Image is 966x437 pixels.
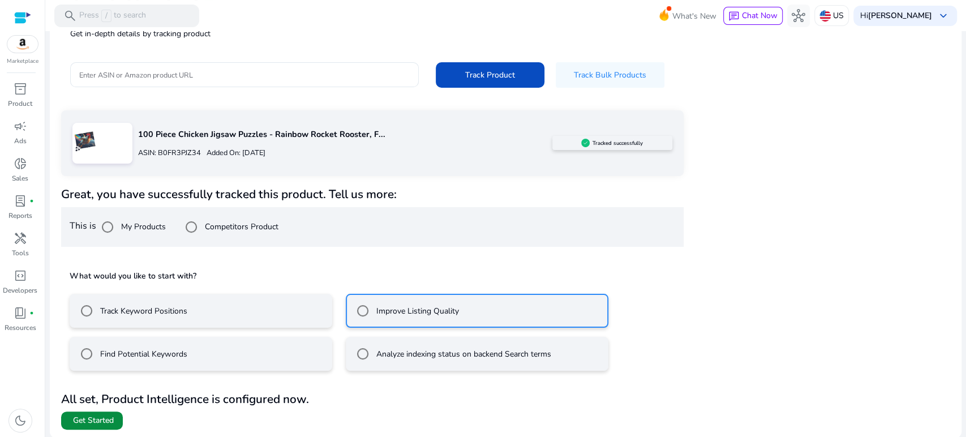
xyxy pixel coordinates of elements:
p: 100 Piece Chicken Jigsaw Puzzles - Rainbow Rocket Rooster, F... [138,128,552,141]
span: search [63,9,77,23]
p: Product [8,98,32,109]
p: Resources [5,323,36,333]
label: Improve Listing Quality [374,305,459,317]
button: Track Bulk Products [556,62,664,88]
span: campaign [14,119,27,133]
p: Sales [12,173,28,183]
span: lab_profile [14,194,27,208]
span: Track Product [465,69,515,81]
img: us.svg [819,10,831,22]
p: ASIN: B0FR3PJZ34 [138,148,201,158]
span: book_4 [14,306,27,320]
p: Get in-depth details by tracking product [70,28,941,40]
span: hub [792,9,805,23]
span: Get Started [73,415,114,426]
b: All set, Product Intelligence is configured now. [61,391,309,407]
img: amazon.svg [7,36,38,53]
img: sellerapp_active [581,139,590,147]
span: Track Bulk Products [574,69,646,81]
label: Analyze indexing status on backend Search terms [374,348,551,360]
span: dark_mode [14,414,27,427]
label: Competitors Product [203,221,278,233]
span: code_blocks [14,269,27,282]
b: [PERSON_NAME] [868,10,932,21]
p: Marketplace [7,57,38,66]
span: inventory_2 [14,82,27,96]
span: handyman [14,232,27,245]
span: fiber_manual_record [29,199,34,203]
div: This is [61,207,684,247]
label: Track Keyword Positions [98,305,187,317]
button: Get Started [61,412,123,430]
span: keyboard_arrow_down [937,9,950,23]
p: Reports [8,211,32,221]
p: Press to search [79,10,146,22]
h4: Great, you have successfully tracked this product. Tell us more: [61,187,684,202]
label: My Products [119,221,166,233]
span: fiber_manual_record [29,311,34,315]
p: Tools [12,248,29,258]
button: Track Product [436,62,544,88]
button: chatChat Now [723,7,783,25]
p: Hi [860,12,932,20]
span: What's New [672,6,716,26]
span: Chat Now [742,10,778,21]
h5: What would you like to start with? [70,271,675,282]
span: / [101,10,111,22]
h5: Tracked successfully [593,140,643,147]
p: Added On: [DATE] [201,148,265,158]
p: Ads [14,136,27,146]
button: hub [787,5,810,27]
p: Developers [3,285,37,295]
p: US [833,6,844,25]
span: chat [728,11,740,22]
img: 41W3dOjfeML.jpg [72,128,98,154]
span: donut_small [14,157,27,170]
label: Find Potential Keywords [98,348,187,360]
